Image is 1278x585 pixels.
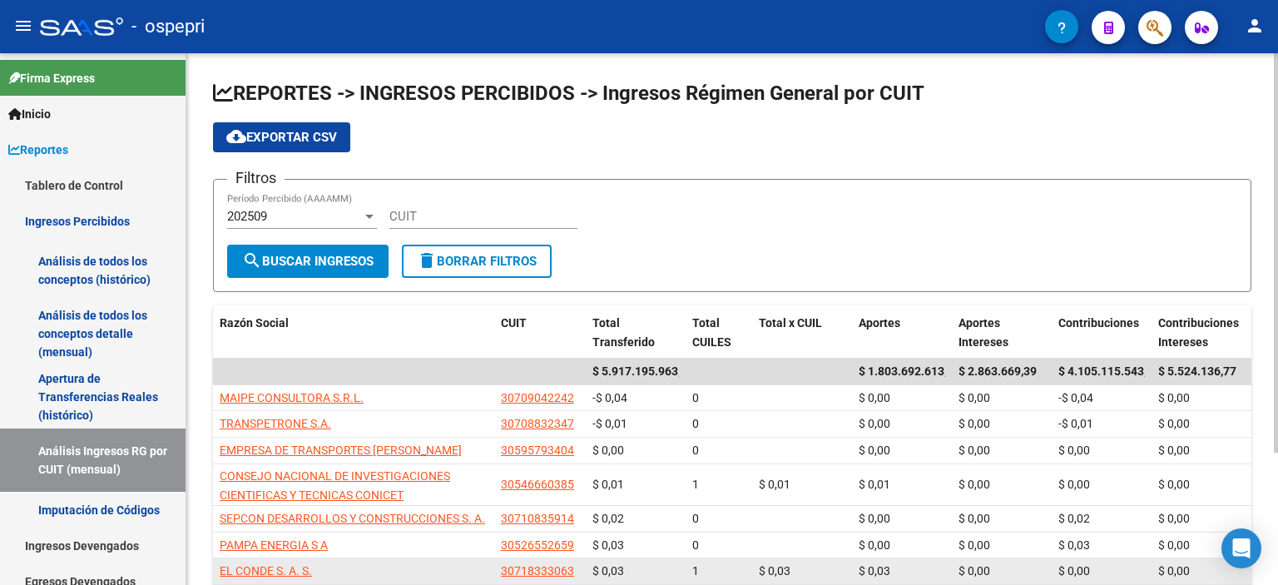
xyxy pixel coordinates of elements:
span: Total x CUIL [759,316,822,330]
mat-icon: menu [13,16,33,36]
span: 30710835914 [501,512,574,525]
span: $ 0,00 [1158,538,1190,552]
mat-icon: person [1245,16,1265,36]
span: Total Transferido [592,316,655,349]
span: 0 [692,444,699,457]
span: $ 0,00 [1158,391,1190,404]
span: $ 0,02 [592,512,624,525]
span: 0 [692,512,699,525]
span: 30546660385 [501,478,574,491]
span: -$ 0,01 [592,417,627,430]
span: EL CONDE S. A. S. [220,564,312,578]
span: $ 0,00 [1158,512,1190,525]
span: 30595793404 [501,444,574,457]
span: PAMPA ENERGIA S A [220,538,328,552]
span: $ 0,00 [1058,444,1090,457]
span: $ 0,00 [1158,444,1190,457]
span: $ 0,00 [859,417,890,430]
span: $ 0,00 [1058,478,1090,491]
span: 30718333063 [501,564,574,578]
span: $ 0,00 [592,444,624,457]
span: -$ 0,04 [592,391,627,404]
span: Reportes [8,141,68,159]
span: -$ 0,04 [1058,391,1093,404]
span: $ 0,00 [859,512,890,525]
span: $ 1.803.692.613,58 [859,364,960,378]
span: $ 0,03 [859,564,890,578]
span: Aportes [859,316,900,330]
span: $ 0,00 [958,564,990,578]
button: Buscar Ingresos [227,245,389,278]
span: 1 [692,478,699,491]
mat-icon: cloud_download [226,126,246,146]
span: - ospepri [131,8,205,45]
span: Total CUILES [692,316,731,349]
span: 1 [692,564,699,578]
span: $ 0,00 [1058,564,1090,578]
span: $ 0,01 [592,478,624,491]
span: $ 2.863.669,39 [958,364,1037,378]
button: Borrar Filtros [402,245,552,278]
span: $ 0,02 [1058,512,1090,525]
span: $ 0,03 [1058,538,1090,552]
div: Open Intercom Messenger [1221,528,1261,568]
span: $ 0,00 [958,478,990,491]
span: Firma Express [8,69,95,87]
span: REPORTES -> INGRESOS PERCIBIDOS -> Ingresos Régimen General por CUIT [213,82,924,105]
span: Razón Social [220,316,289,330]
span: Borrar Filtros [417,254,537,269]
span: SEPCON DESARROLLOS Y CONSTRUCCIONES S. A. [220,512,485,525]
span: $ 0,01 [759,478,790,491]
span: $ 0,00 [859,444,890,457]
span: -$ 0,01 [1058,417,1093,430]
span: $ 0,03 [592,564,624,578]
span: Contribuciones [1058,316,1139,330]
mat-icon: search [242,250,262,270]
span: $ 0,03 [759,564,790,578]
datatable-header-cell: Aportes Intereses [952,305,1052,360]
span: CONSEJO NACIONAL DE INVESTIGACIONES CIENTIFICAS Y TECNICAS CONICET [220,469,450,502]
span: Contribuciones Intereses [1158,316,1239,349]
datatable-header-cell: Total CUILES [686,305,752,360]
span: 0 [692,391,699,404]
datatable-header-cell: Razón Social [213,305,494,360]
span: $ 0,00 [1158,478,1190,491]
span: EMPRESA DE TRANSPORTES [PERSON_NAME] [220,444,462,457]
h3: Filtros [227,166,285,190]
span: TRANSPETRONE S.A. [220,417,331,430]
span: Aportes Intereses [958,316,1008,349]
span: $ 4.105.115.543,46 [1058,364,1160,378]
span: $ 0,00 [958,444,990,457]
span: $ 0,00 [958,391,990,404]
span: $ 5.917.195.963,20 [592,364,694,378]
datatable-header-cell: Contribuciones [1052,305,1152,360]
span: 202509 [227,209,267,224]
span: $ 5.524.136,77 [1158,364,1236,378]
span: $ 0,00 [1158,564,1190,578]
span: $ 0,00 [958,512,990,525]
span: 30709042242 [501,391,574,404]
datatable-header-cell: Total x CUIL [752,305,852,360]
span: Exportar CSV [226,130,337,145]
mat-icon: delete [417,250,437,270]
span: 0 [692,417,699,430]
datatable-header-cell: Aportes [852,305,952,360]
span: $ 0,01 [859,478,890,491]
span: $ 0,00 [1158,417,1190,430]
span: 30708832347 [501,417,574,430]
span: $ 0,00 [958,417,990,430]
span: MAIPE CONSULTORA S.R.L. [220,391,364,404]
span: 0 [692,538,699,552]
span: CUIT [501,316,527,330]
span: Inicio [8,105,51,123]
span: $ 0,00 [859,538,890,552]
span: 30526552659 [501,538,574,552]
datatable-header-cell: Total Transferido [586,305,686,360]
span: $ 0,03 [592,538,624,552]
datatable-header-cell: CUIT [494,305,586,360]
span: Buscar Ingresos [242,254,374,269]
span: $ 0,00 [859,391,890,404]
datatable-header-cell: Contribuciones Intereses [1152,305,1251,360]
button: Exportar CSV [213,122,350,152]
span: $ 0,00 [958,538,990,552]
